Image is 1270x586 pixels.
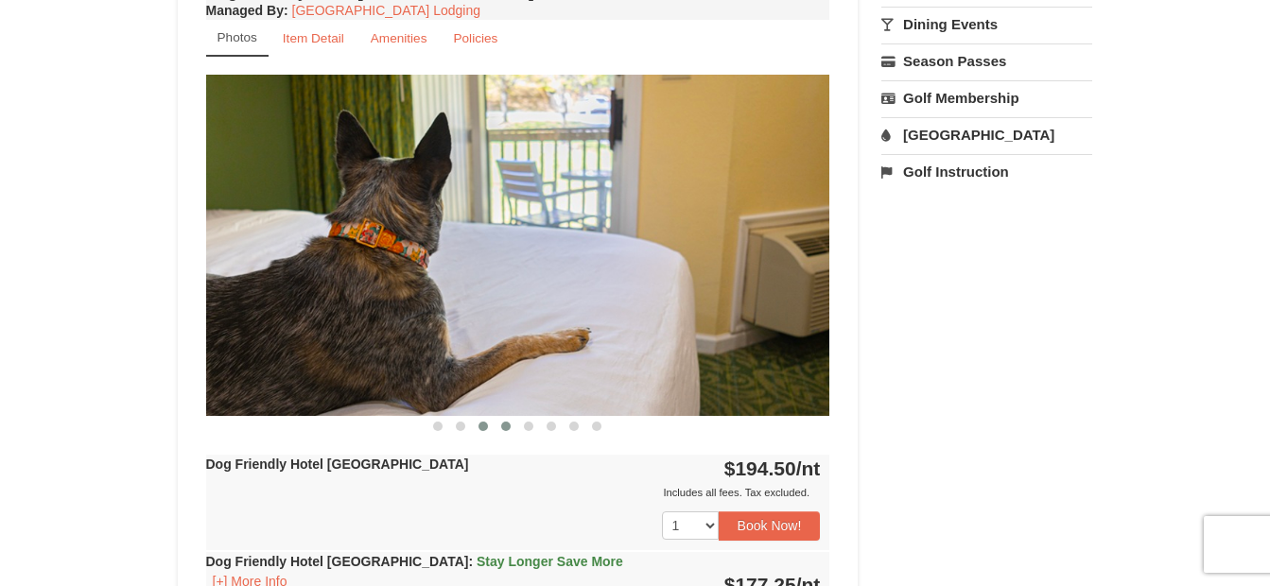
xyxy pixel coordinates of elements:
[719,511,821,540] button: Book Now!
[270,20,357,57] a: Item Detail
[724,457,821,479] strong: $194.50
[796,457,821,479] span: /nt
[206,554,623,569] strong: Dog Friendly Hotel [GEOGRAPHIC_DATA]
[881,80,1092,115] a: Golf Membership
[881,43,1092,78] a: Season Passes
[206,3,284,18] span: Managed By
[441,20,510,57] a: Policies
[206,20,269,57] a: Photos
[453,31,497,45] small: Policies
[881,7,1092,42] a: Dining Events
[881,117,1092,152] a: [GEOGRAPHIC_DATA]
[206,457,469,472] strong: Dog Friendly Hotel [GEOGRAPHIC_DATA]
[468,554,473,569] span: :
[477,554,623,569] span: Stay Longer Save More
[371,31,427,45] small: Amenities
[292,3,480,18] a: [GEOGRAPHIC_DATA] Lodging
[217,30,257,44] small: Photos
[206,483,821,502] div: Includes all fees. Tax excluded.
[206,75,829,416] img: 18876286-337-2bbac96a.jpg
[283,31,344,45] small: Item Detail
[206,3,288,18] strong: :
[881,154,1092,189] a: Golf Instruction
[358,20,440,57] a: Amenities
